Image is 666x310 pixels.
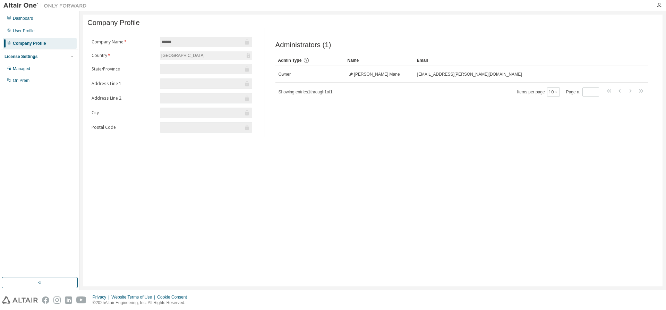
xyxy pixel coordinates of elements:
[93,300,191,306] p: © 2025 Altair Engineering, Inc. All Rights Reserved.
[549,89,558,95] button: 10
[13,41,46,46] div: Company Profile
[92,125,156,130] label: Postal Code
[279,90,333,94] span: Showing entries 1 through 1 of 1
[417,72,522,77] span: [EMAIL_ADDRESS][PERSON_NAME][DOMAIN_NAME]
[348,55,411,66] div: Name
[5,54,37,59] div: License Settings
[111,294,157,300] div: Website Terms of Use
[13,78,29,83] div: On Prem
[566,87,599,97] span: Page n.
[517,87,560,97] span: Items per page
[275,41,331,49] span: Administrators (1)
[93,294,111,300] div: Privacy
[278,58,302,63] span: Admin Type
[92,81,156,86] label: Address Line 1
[157,294,191,300] div: Cookie Consent
[53,296,61,304] img: instagram.svg
[160,52,206,59] div: [GEOGRAPHIC_DATA]
[87,19,140,27] span: Company Profile
[76,296,86,304] img: youtube.svg
[92,39,156,45] label: Company Name
[279,72,291,77] span: Owner
[92,110,156,116] label: City
[13,28,35,34] div: User Profile
[65,296,72,304] img: linkedin.svg
[42,296,49,304] img: facebook.svg
[13,66,30,72] div: Managed
[92,66,156,72] label: State/Province
[354,72,400,77] span: [PERSON_NAME] Mane
[92,53,156,58] label: Country
[2,296,38,304] img: altair_logo.svg
[92,95,156,101] label: Address Line 2
[417,55,629,66] div: Email
[13,16,33,21] div: Dashboard
[160,51,252,60] div: [GEOGRAPHIC_DATA]
[3,2,90,9] img: Altair One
